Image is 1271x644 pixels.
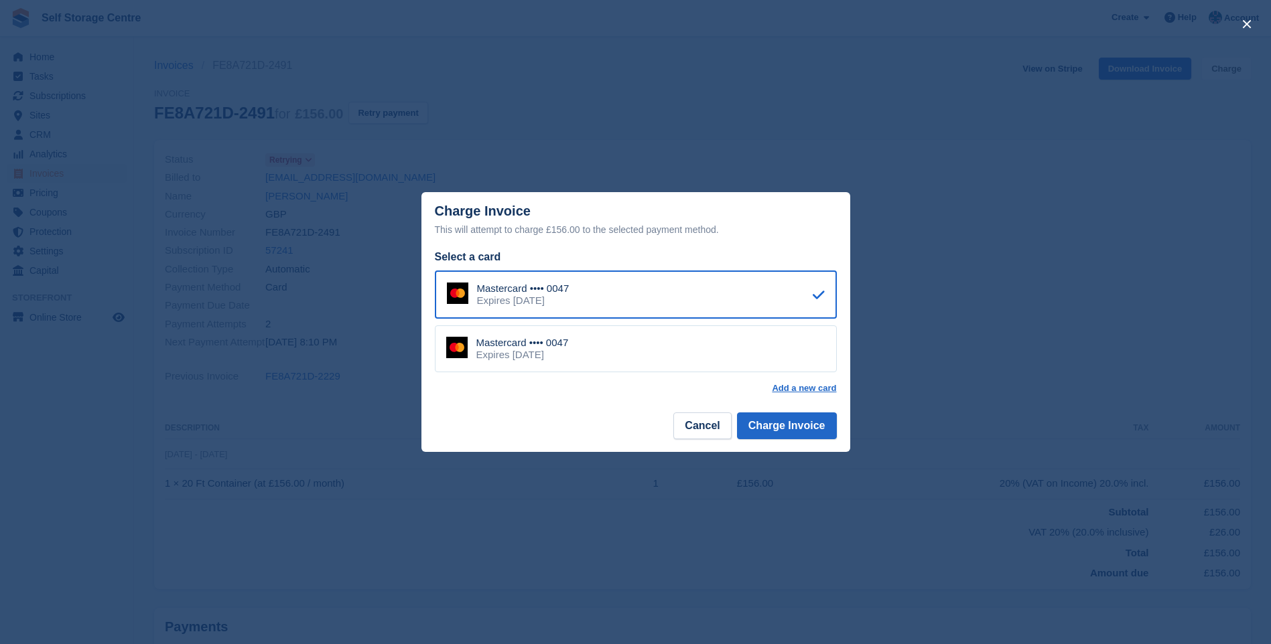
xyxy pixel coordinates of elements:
[772,383,836,394] a: Add a new card
[737,412,837,439] button: Charge Invoice
[435,249,837,265] div: Select a card
[476,337,569,349] div: Mastercard •••• 0047
[446,337,468,358] img: Mastercard Logo
[477,295,570,307] div: Expires [DATE]
[435,222,837,238] div: This will attempt to charge £156.00 to the selected payment method.
[447,283,468,304] img: Mastercard Logo
[435,204,837,238] div: Charge Invoice
[1236,13,1258,35] button: close
[477,283,570,295] div: Mastercard •••• 0047
[673,412,731,439] button: Cancel
[476,349,569,361] div: Expires [DATE]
